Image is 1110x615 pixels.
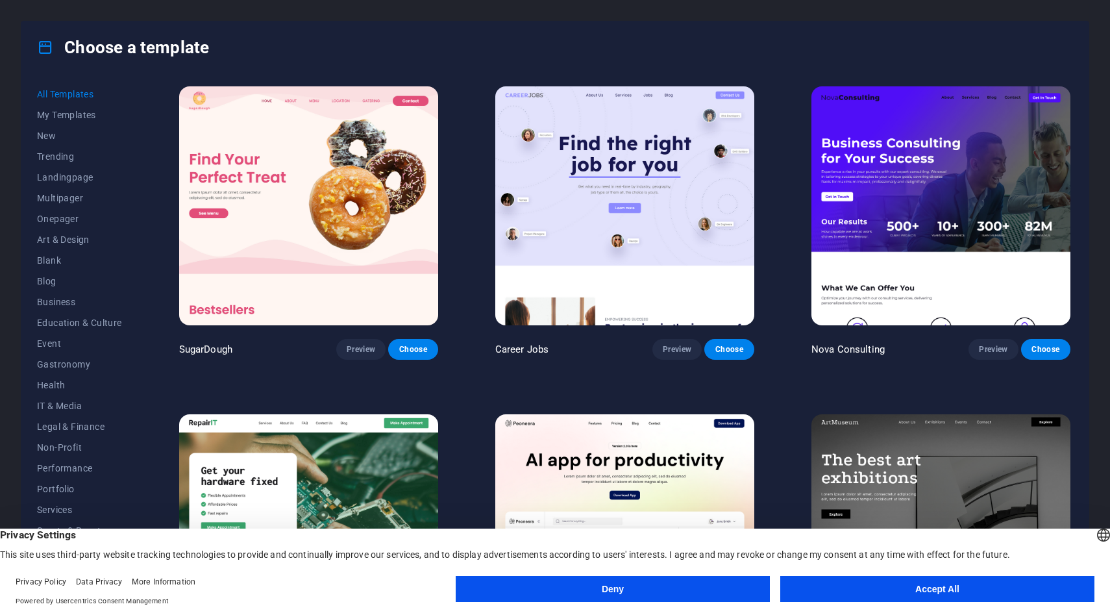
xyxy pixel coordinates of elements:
span: Blank [37,255,122,266]
button: Art & Design [37,229,122,250]
span: Non-Profit [37,442,122,453]
button: All Templates [37,84,122,105]
span: IT & Media [37,401,122,411]
button: Blank [37,250,122,271]
span: Sports & Beauty [37,525,122,536]
button: Portfolio [37,479,122,499]
p: SugarDough [179,343,232,356]
button: Onepager [37,208,122,229]
span: My Templates [37,110,122,120]
span: Onepager [37,214,122,224]
button: Preview [652,339,702,360]
img: SugarDough [179,86,438,325]
span: Legal & Finance [37,421,122,432]
span: Blog [37,276,122,286]
button: New [37,125,122,146]
span: Gastronomy [37,359,122,370]
button: Landingpage [37,167,122,188]
span: Preview [663,344,691,355]
span: Education & Culture [37,318,122,328]
button: Multipager [37,188,122,208]
p: Career Jobs [495,343,549,356]
button: Trending [37,146,122,167]
h4: Choose a template [37,37,209,58]
button: Blog [37,271,122,292]
p: Nova Consulting [811,343,885,356]
span: New [37,131,122,141]
button: IT & Media [37,395,122,416]
button: Services [37,499,122,520]
span: Performance [37,463,122,473]
button: Gastronomy [37,354,122,375]
span: Business [37,297,122,307]
button: Legal & Finance [37,416,122,437]
button: Choose [1021,339,1070,360]
button: Preview [336,339,386,360]
span: Portfolio [37,484,122,494]
span: Choose [1031,344,1060,355]
button: Health [37,375,122,395]
button: Education & Culture [37,312,122,333]
button: Sports & Beauty [37,520,122,541]
button: Business [37,292,122,312]
span: Health [37,380,122,390]
span: Choose [399,344,427,355]
span: Choose [715,344,743,355]
button: Choose [388,339,438,360]
button: Performance [37,458,122,479]
img: Career Jobs [495,86,754,325]
span: Event [37,338,122,349]
span: Preview [979,344,1007,355]
span: Preview [347,344,375,355]
button: Event [37,333,122,354]
span: Services [37,505,122,515]
span: Multipager [37,193,122,203]
button: My Templates [37,105,122,125]
span: Art & Design [37,234,122,245]
button: Choose [704,339,754,360]
span: Landingpage [37,172,122,182]
button: Non-Profit [37,437,122,458]
span: Trending [37,151,122,162]
img: Nova Consulting [811,86,1070,325]
button: Preview [968,339,1018,360]
span: All Templates [37,89,122,99]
